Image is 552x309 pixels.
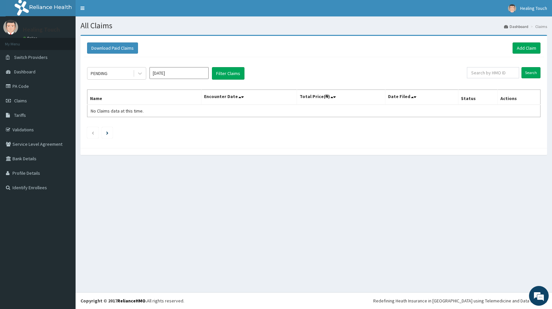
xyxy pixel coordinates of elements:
[297,90,385,105] th: Total Price(₦)
[3,20,18,35] img: User Image
[498,90,540,105] th: Actions
[14,54,48,60] span: Switch Providers
[80,298,147,304] strong: Copyright © 2017 .
[14,112,26,118] span: Tariffs
[513,42,540,54] a: Add Claim
[106,130,108,136] a: Next page
[76,292,552,309] footer: All rights reserved.
[23,27,60,33] p: Healing Touch
[117,298,146,304] a: RelianceHMO
[23,36,39,40] a: Online
[458,90,498,105] th: Status
[508,4,516,13] img: User Image
[80,21,547,30] h1: All Claims
[520,5,547,11] span: Healing Touch
[529,24,547,29] li: Claims
[87,42,138,54] button: Download Paid Claims
[385,90,458,105] th: Date Filed
[201,90,297,105] th: Encounter Date
[521,67,540,78] input: Search
[14,98,27,104] span: Claims
[373,297,547,304] div: Redefining Heath Insurance in [GEOGRAPHIC_DATA] using Telemedicine and Data Science!
[149,67,209,79] input: Select Month and Year
[467,67,519,78] input: Search by HMO ID
[212,67,244,80] button: Filter Claims
[14,69,35,75] span: Dashboard
[87,90,201,105] th: Name
[504,24,528,29] a: Dashboard
[91,130,94,136] a: Previous page
[91,70,107,77] div: PENDING
[91,108,144,114] span: No Claims data at this time.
